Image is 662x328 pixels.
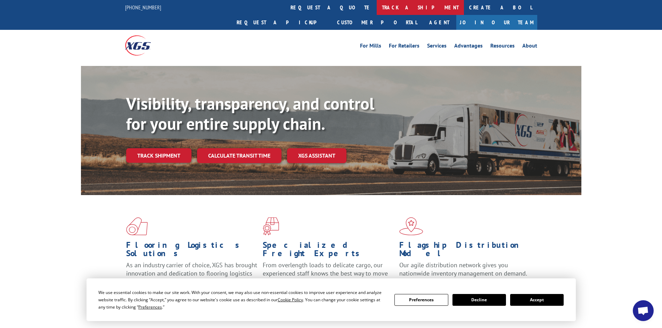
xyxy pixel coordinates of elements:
[125,4,161,11] a: [PHONE_NUMBER]
[263,217,279,235] img: xgs-icon-focused-on-flooring-red
[399,261,527,277] span: Our agile distribution network gives you nationwide inventory management on demand.
[126,148,191,163] a: Track shipment
[399,241,531,261] h1: Flagship Distribution Model
[399,217,423,235] img: xgs-icon-flagship-distribution-model-red
[389,43,419,51] a: For Retailers
[360,43,381,51] a: For Mills
[332,15,422,30] a: Customer Portal
[126,261,257,286] span: As an industry carrier of choice, XGS has brought innovation and dedication to flooring logistics...
[454,43,483,51] a: Advantages
[263,241,394,261] h1: Specialized Freight Experts
[231,15,332,30] a: Request a pickup
[522,43,537,51] a: About
[456,15,537,30] a: Join Our Team
[197,148,281,163] a: Calculate transit time
[87,278,576,321] div: Cookie Consent Prompt
[263,261,394,292] p: From overlength loads to delicate cargo, our experienced staff knows the best way to move your fr...
[287,148,346,163] a: XGS ASSISTANT
[427,43,447,51] a: Services
[278,297,303,303] span: Cookie Policy
[510,294,564,306] button: Accept
[138,304,162,310] span: Preferences
[452,294,506,306] button: Decline
[126,93,374,134] b: Visibility, transparency, and control for your entire supply chain.
[126,241,258,261] h1: Flooring Logistics Solutions
[422,15,456,30] a: Agent
[98,289,386,311] div: We use essential cookies to make our site work. With your consent, we may also use non-essential ...
[126,217,148,235] img: xgs-icon-total-supply-chain-intelligence-red
[490,43,515,51] a: Resources
[633,300,654,321] div: Open chat
[394,294,448,306] button: Preferences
